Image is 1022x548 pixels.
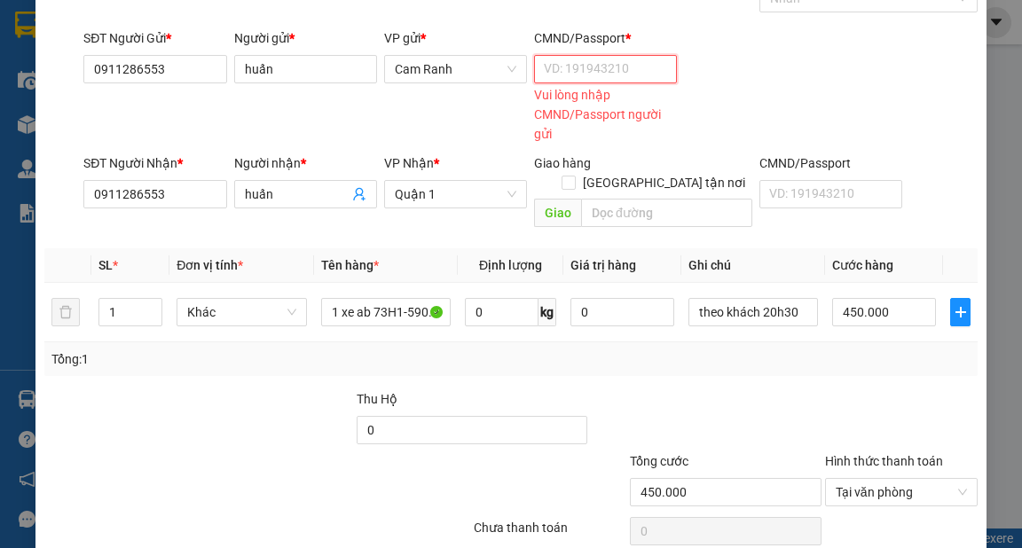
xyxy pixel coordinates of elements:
[681,248,826,283] th: Ghi chú
[177,258,243,272] span: Đơn vị tính
[83,28,226,48] div: SĐT Người Gửi
[950,298,970,326] button: plus
[51,298,80,326] button: delete
[825,454,943,468] label: Hình thức thanh toán
[630,454,688,468] span: Tổng cước
[98,258,113,272] span: SL
[759,153,902,173] div: CMND/Passport
[384,156,434,170] span: VP Nhận
[321,258,379,272] span: Tên hàng
[570,298,674,326] input: 0
[83,153,226,173] div: SĐT Người Nhận
[836,479,967,505] span: Tại văn phòng
[234,153,377,173] div: Người nhận
[576,173,752,192] span: [GEOGRAPHIC_DATA] tận nơi
[688,298,819,326] input: Ghi Chú
[539,298,556,326] span: kg
[534,85,677,144] div: Vui lòng nhập CMND/Passport người gửi
[395,181,516,207] span: Quận 1
[534,156,591,170] span: Giao hàng
[384,28,527,48] div: VP gửi
[832,258,893,272] span: Cước hàng
[581,199,752,227] input: Dọc đường
[357,392,397,406] span: Thu Hộ
[51,349,396,369] div: Tổng: 1
[234,28,377,48] div: Người gửi
[395,56,516,82] span: Cam Ranh
[534,28,677,48] div: CMND/Passport
[951,305,969,319] span: plus
[187,299,296,325] span: Khác
[321,298,452,326] input: VD: Bàn, Ghế
[534,199,581,227] span: Giao
[352,187,366,201] span: user-add
[570,258,636,272] span: Giá trị hàng
[479,258,542,272] span: Định lượng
